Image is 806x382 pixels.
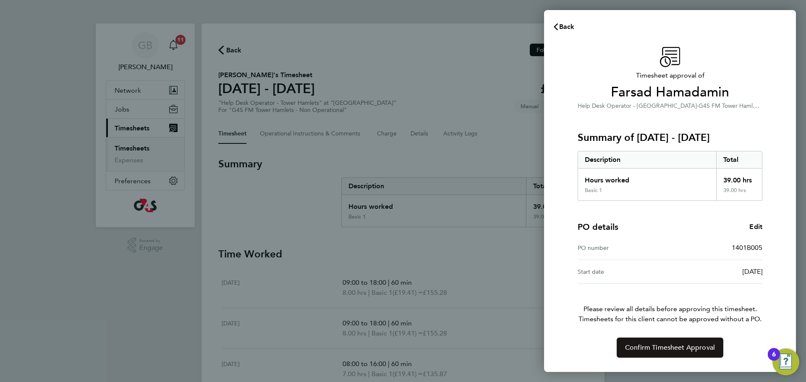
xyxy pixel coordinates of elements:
div: Basic 1 [585,187,602,194]
span: Back [559,23,575,31]
div: Hours worked [578,169,716,187]
div: 6 [772,354,776,365]
h3: Summary of [DATE] - [DATE] [578,131,762,144]
span: Help Desk Operator - [GEOGRAPHIC_DATA] [578,102,697,109]
button: Open Resource Center, 6 new notifications [772,348,799,375]
div: PO number [578,243,670,253]
div: Summary of 04 - 10 Aug 2025 [578,151,762,201]
button: Confirm Timesheet Approval [617,338,723,358]
div: [DATE] [670,267,762,277]
a: Edit [749,222,762,232]
div: 39.00 hrs [716,169,762,187]
span: Edit [749,223,762,231]
div: Start date [578,267,670,277]
span: Confirm Timesheet Approval [625,343,715,352]
span: 1401B005 [732,244,762,252]
p: Please review all details before approving this timesheet. [568,284,772,324]
span: Farsad Hamadamin [578,84,762,101]
span: Timesheets for this client cannot be approved without a PO. [568,314,772,324]
span: Timesheet approval of [578,70,762,81]
button: Back [544,18,583,35]
div: Description [578,151,716,168]
div: Total [716,151,762,168]
div: 39.00 hrs [716,187,762,200]
h4: PO details [578,221,618,233]
span: · [697,102,699,109]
